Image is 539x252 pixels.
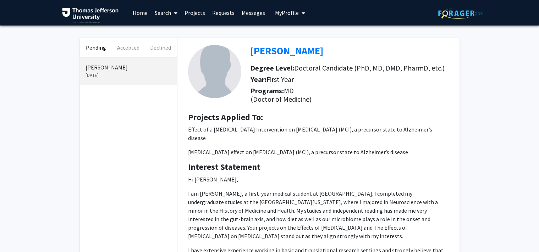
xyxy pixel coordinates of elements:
b: Programs: [251,86,284,95]
p: [MEDICAL_DATA] effect on [MEDICAL_DATA] (MCI), a precursor state to Alzheimer’s disease [188,148,449,156]
a: Home [129,0,151,25]
p: Hi [PERSON_NAME], [188,175,449,184]
a: Search [151,0,181,25]
p: [DATE] [86,72,171,79]
span: Doctoral Candidate (PhD, MD, DMD, PharmD, etc.) [294,63,445,72]
b: Projects Applied To: [188,112,263,123]
span: First Year [266,75,294,84]
a: Messages [238,0,269,25]
iframe: Chat [509,220,534,247]
button: Pending [80,38,112,57]
img: Thomas Jefferson University Logo [62,8,119,23]
b: Interest Statement [188,161,260,172]
span: My Profile [275,9,299,16]
a: Requests [209,0,238,25]
a: Opens in a new tab [251,44,323,57]
b: Year: [251,75,266,84]
b: Degree Level: [251,63,294,72]
p: [PERSON_NAME] [86,63,171,72]
button: Accepted [112,38,144,57]
b: [PERSON_NAME] [251,44,323,57]
a: Projects [181,0,209,25]
span: MD (Doctor of Medicine) [251,86,312,103]
img: Profile Picture [188,45,241,98]
button: Declined [144,38,177,57]
img: ForagerOne Logo [438,8,483,19]
p: I am [PERSON_NAME], a first-year medical student at [GEOGRAPHIC_DATA]. I completed my undergradua... [188,189,449,240]
p: Effect of a [MEDICAL_DATA] Intervention on [MEDICAL_DATA] (MCI), a precursor state to Alzheimer’s... [188,125,449,142]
